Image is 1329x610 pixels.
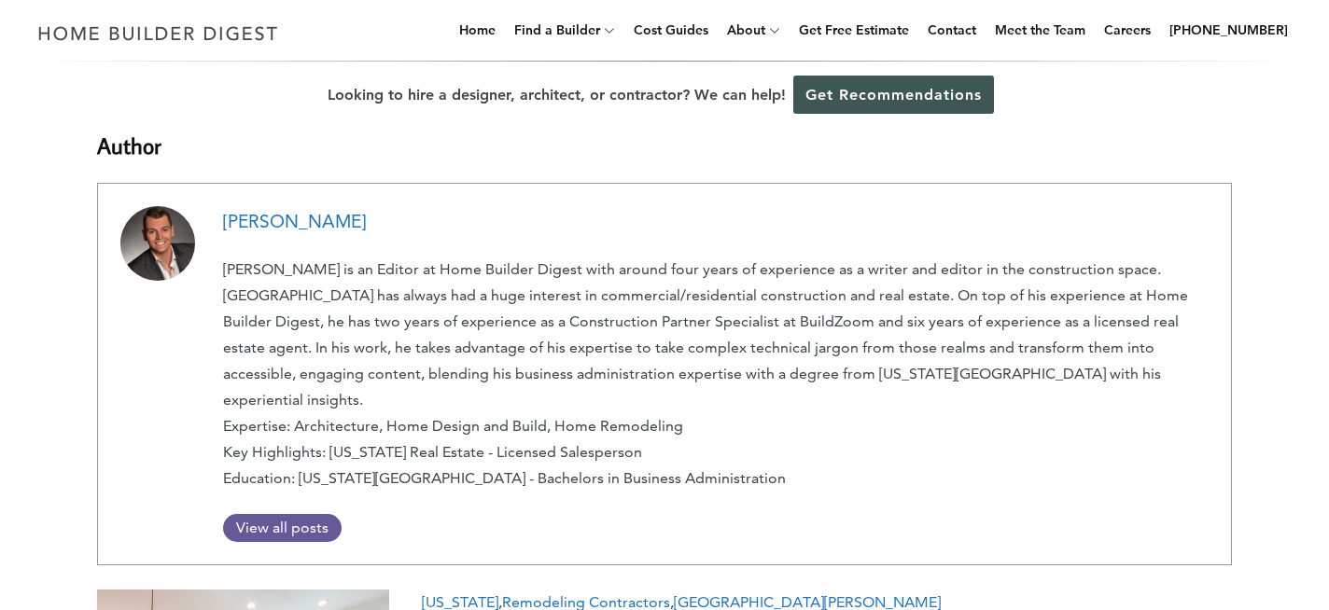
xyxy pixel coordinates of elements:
[223,211,366,232] a: [PERSON_NAME]
[97,129,1232,162] h3: Author
[223,519,342,536] span: View all posts
[1236,517,1307,588] iframe: Drift Widget Chat Controller
[30,15,287,51] img: Home Builder Digest
[223,514,342,542] a: View all posts
[793,76,994,114] a: Get Recommendations
[223,256,1209,492] p: [PERSON_NAME] is an Editor at Home Builder Digest with around four years of experience as a write...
